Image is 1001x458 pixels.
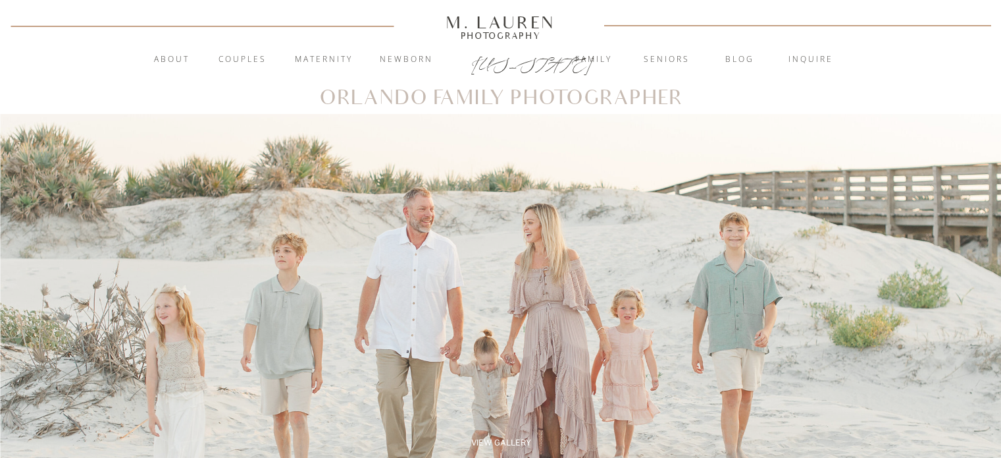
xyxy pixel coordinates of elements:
[371,53,442,67] a: Newborn
[775,53,846,67] a: inquire
[319,89,683,108] h1: Orlando Family Photographer
[631,53,702,67] a: Seniors
[704,53,775,67] a: blog
[457,437,546,449] a: View Gallery
[471,54,531,70] a: [US_STATE]
[207,53,278,67] a: Couples
[440,32,561,39] a: Photography
[558,53,629,67] a: Family
[288,53,359,67] a: Maternity
[147,53,197,67] a: About
[407,15,595,30] a: M. Lauren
